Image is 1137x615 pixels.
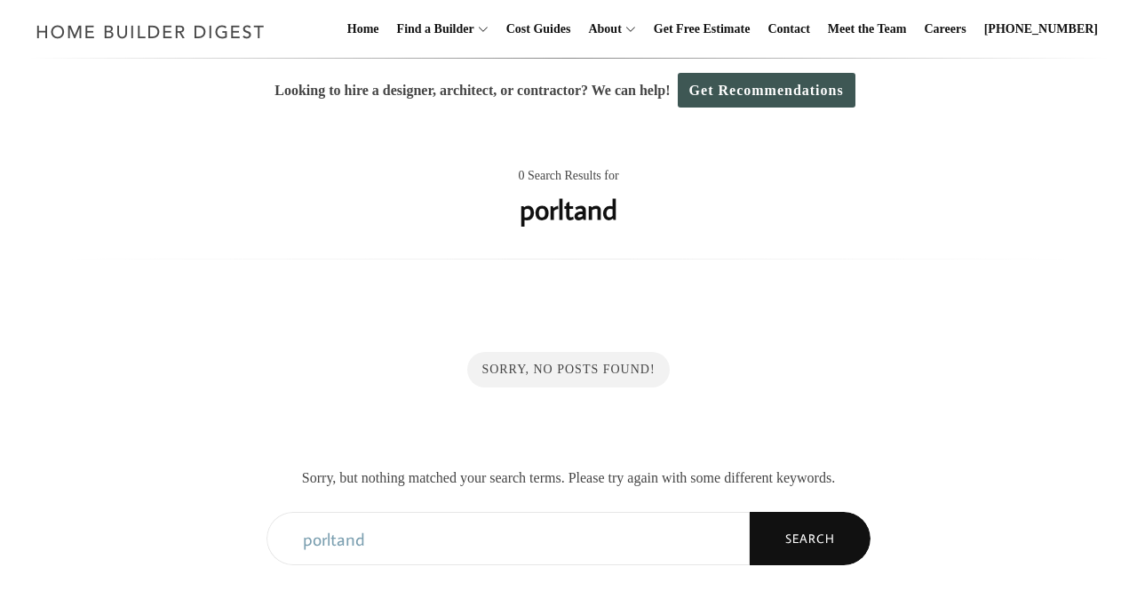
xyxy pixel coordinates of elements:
[520,188,617,230] h1: porltand
[750,512,871,565] button: Search
[977,1,1105,58] a: [PHONE_NUMBER]
[647,1,758,58] a: Get Free Estimate
[499,1,578,58] a: Cost Guides
[340,1,386,58] a: Home
[467,352,669,388] div: Sorry, No Posts Found!
[581,1,621,58] a: About
[518,165,618,188] span: 0 Search Results for
[390,1,474,58] a: Find a Builder
[785,531,835,547] span: Search
[760,1,816,58] a: Contact
[678,73,855,108] a: Get Recommendations
[821,1,914,58] a: Meet the Team
[266,466,871,491] p: Sorry, but nothing matched your search terms. Please try again with some different keywords.
[918,1,974,58] a: Careers
[266,512,750,565] input: Search...
[28,14,273,49] img: Home Builder Digest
